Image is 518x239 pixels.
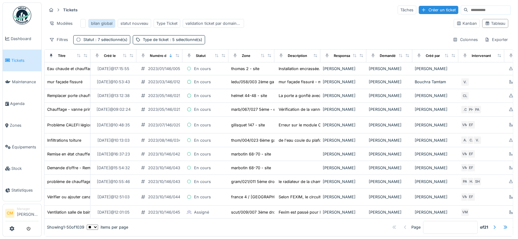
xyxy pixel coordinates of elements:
[415,137,456,143] div: [PERSON_NAME]
[279,93,371,99] div: La porte a gonflé avec les problèmes d'inondati...
[288,53,307,58] div: Description
[194,106,211,112] div: En cours
[482,35,511,44] div: Exporter
[450,35,481,44] div: Colonnes
[473,136,482,144] div: V.
[231,209,278,215] div: scut/009/007 3ème droit
[231,165,271,171] div: marbotin 68-70 - site
[461,177,469,186] div: PA
[11,187,39,193] span: Statistiques
[323,151,364,157] div: [PERSON_NAME]
[104,53,116,58] div: Créé le
[11,36,39,42] span: Dashboard
[58,53,66,58] div: Titre
[148,209,185,215] div: 2023/10/146/04572
[148,79,185,85] div: 2023/03/146/01205
[3,71,41,93] a: Maintenance
[97,165,130,171] div: [DATE] @ 15:54:32
[323,93,364,99] div: [PERSON_NAME]
[47,225,84,230] div: Showing 1 - 50 of 1039
[461,105,469,114] div: .C
[467,150,475,158] div: EF
[231,79,283,85] div: ledu/058/003 2ème gauche
[231,106,276,112] div: marb/067/027 5ème - e
[91,21,112,26] div: bilan global
[5,209,14,218] li: CM
[87,225,128,230] div: items per page
[47,165,170,171] div: Demande d’offre - Remise en état chaufferie - Etat des lieux 2023
[323,209,364,215] div: [PERSON_NAME]
[415,122,456,128] div: [PERSON_NAME]
[398,6,416,14] div: Tâches
[485,21,505,26] div: Tableau
[11,58,39,63] span: Tickets
[97,79,130,85] div: [DATE] @ 10:53:43
[369,137,410,143] div: [PERSON_NAME]
[3,50,41,71] a: Tickets
[472,53,491,58] div: Intervenant
[47,151,135,157] div: Remise en état chaufferie - Etat des lieux 2023
[231,194,315,200] div: france 4 / [GEOGRAPHIC_DATA] 43-45 - site
[415,106,456,112] div: [PERSON_NAME]
[467,177,475,186] div: H.
[323,79,364,85] div: [PERSON_NAME]
[415,194,456,200] div: [PERSON_NAME]
[47,79,82,85] div: mur façade fissuré
[461,91,469,100] div: CL
[47,179,119,185] div: problème de chauffage 0487 24 38 15
[415,79,456,85] div: Bouchra Tamtam
[143,37,202,43] div: Type de ticket
[279,209,374,215] div: Fexim est passé pour le chauffage et nous rappo...
[369,209,410,215] div: [PERSON_NAME]
[467,193,475,201] div: EF
[194,209,209,215] div: Assigné
[194,122,211,128] div: En cours
[97,137,130,143] div: [DATE] @ 10:13:03
[415,66,456,72] div: [PERSON_NAME]
[94,37,128,42] span: : 7 sélectionné(s)
[11,166,39,171] span: Stock
[10,122,39,128] span: Zones
[369,106,410,112] div: [PERSON_NAME]
[279,79,368,85] div: mur façade fissuré - mur qui gonfle locataire ...
[415,93,456,99] div: [PERSON_NAME]
[419,6,458,14] div: Créer un ticket
[411,225,421,230] div: Page
[3,136,41,158] a: Équipements
[323,194,364,200] div: [PERSON_NAME]
[148,137,186,143] div: 2023/08/146/03434
[467,121,475,129] div: EF
[369,93,410,99] div: [PERSON_NAME]
[148,106,186,112] div: 2023/05/146/02539
[97,151,130,157] div: [DATE] @ 16:37:23
[473,177,482,186] div: SH
[194,151,211,157] div: En cours
[194,194,211,200] div: En cours
[415,179,456,185] div: [PERSON_NAME]
[97,106,131,112] div: [DATE] @ 09:02:24
[47,194,160,200] div: Vérifier ou ajouter canalisations d'eau adoucie en chaufferie
[461,163,469,172] div: VM
[12,144,39,150] span: Équipements
[169,37,202,42] span: : 5 sélectionné(s)
[415,151,456,157] div: [PERSON_NAME]
[120,21,148,26] div: statut nouveau
[242,53,250,58] div: Zone
[61,7,80,13] strong: Tickets
[279,137,373,143] div: de l'eau coule du plafond quand il pleut Mme EL...
[380,53,402,58] div: Demandé par
[47,122,103,128] div: Problème CALEFI légionellose
[323,66,364,72] div: [PERSON_NAME]
[426,53,440,58] div: Créé par
[194,165,211,171] div: En cours
[17,207,39,211] div: Manager
[369,122,410,128] div: [PERSON_NAME]
[5,207,39,221] a: CM Manager[PERSON_NAME]
[3,158,41,180] a: Stock
[279,122,372,128] div: Erreur sur le module CALEFI. Alarme désinfectio...
[148,93,186,99] div: 2023/05/146/02527
[323,106,364,112] div: [PERSON_NAME]
[461,208,469,217] div: VM
[231,66,259,72] div: thomas 2 - site
[97,209,130,215] div: [DATE] @ 12:01:05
